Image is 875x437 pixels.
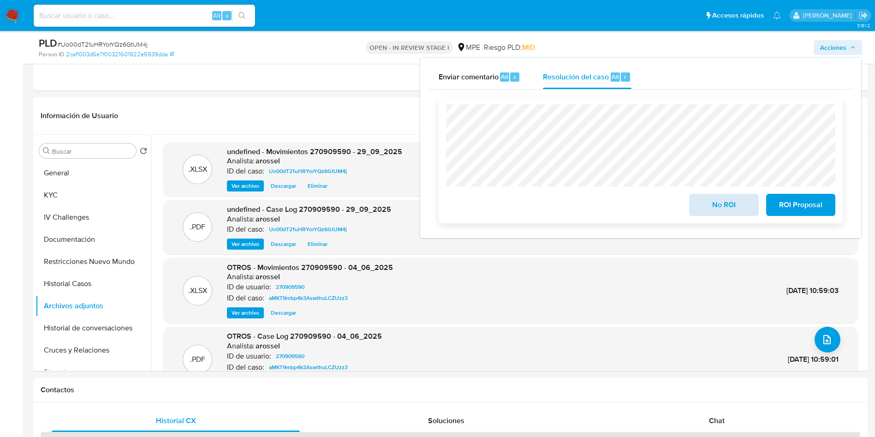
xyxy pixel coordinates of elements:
[227,352,271,361] p: ID de usuario:
[803,11,855,20] p: antonio.rossel@mercadolibre.com
[256,156,280,166] h6: arossel
[271,308,296,317] span: Descargar
[709,415,725,426] span: Chat
[232,181,259,191] span: Ver archivo
[858,11,868,20] a: Salir
[766,194,835,216] button: ROI Proposal
[52,147,132,156] input: Buscar
[57,40,148,49] span: # Uo00dT21uHRYorYQz6GtUM4j
[66,50,174,59] a: 2caf1003d5e7f00321601922e5939dda
[156,415,196,426] span: Historial CX
[484,42,535,53] span: Riesgo PLD:
[778,195,823,215] span: ROI Proposal
[36,295,151,317] button: Archivos adjuntos
[820,40,846,55] span: Acciones
[227,180,264,192] button: Ver archivo
[266,307,301,318] button: Descargar
[36,206,151,228] button: IV Challenges
[814,40,862,55] button: Acciones
[788,354,839,365] span: [DATE] 10:59:01
[36,184,151,206] button: KYC
[227,167,264,176] p: ID del caso:
[188,164,207,174] p: .XLSX
[308,181,327,191] span: Eliminar
[773,12,781,19] a: Notificaciones
[543,71,609,82] span: Resolución del caso
[256,215,280,224] h6: arossel
[36,251,151,273] button: Restricciones Nuevo Mundo
[227,156,255,166] p: Analista:
[227,204,391,215] span: undefined - Case Log 270909590 - 29_09_2025
[265,362,351,373] a: aMKT9mbp4k3AswthuLCZUzz3
[213,11,220,20] span: Alt
[428,415,464,426] span: Soluciones
[232,308,259,317] span: Ver archivo
[227,215,255,224] p: Analista:
[232,239,259,249] span: Ver archivo
[227,239,264,250] button: Ver archivo
[303,239,332,250] button: Eliminar
[271,181,296,191] span: Descargar
[269,166,347,177] span: Uo00dT21uHRYorYQz6GtUM4j
[272,281,308,293] a: 270909590
[265,166,351,177] a: Uo00dT21uHRYorYQz6GtUM4j
[232,9,251,22] button: search-icon
[41,385,860,395] h1: Contactos
[36,317,151,339] button: Historial de conversaciones
[227,363,264,372] p: ID del caso:
[227,225,264,234] p: ID del caso:
[256,341,280,351] h6: arossel
[36,361,151,383] button: Direcciones
[266,239,301,250] button: Descargar
[815,327,840,353] button: upload-file
[34,10,255,22] input: Buscar usuario o caso...
[36,273,151,295] button: Historial Casos
[256,272,280,281] h6: arossel
[266,180,301,192] button: Descargar
[36,228,151,251] button: Documentación
[501,72,508,81] span: Alt
[272,351,308,362] a: 270909590
[265,293,351,304] a: aMKT9mbp4k3AswthuLCZUzz3
[227,146,402,157] span: undefined - Movimientos 270909590 - 29_09_2025
[227,272,255,281] p: Analista:
[190,354,205,365] p: .PDF
[689,194,758,216] button: No ROI
[276,281,304,293] span: 270909590
[303,180,332,192] button: Eliminar
[308,239,327,249] span: Eliminar
[522,42,535,53] span: MID
[188,286,207,296] p: .XLSX
[36,339,151,361] button: Cruces y Relaciones
[227,262,393,273] span: OTROS - Movimientos 270909590 - 04_06_2025
[226,11,228,20] span: s
[227,331,382,341] span: OTROS - Case Log 270909590 - 04_06_2025
[366,41,453,54] p: OPEN - IN REVIEW STAGE I
[43,147,50,155] button: Buscar
[269,293,348,304] span: aMKT9mbp4k3AswthuLCZUzz3
[624,72,626,81] span: r
[612,72,619,81] span: Alt
[36,162,151,184] button: General
[41,111,118,120] h1: Información de Usuario
[786,285,839,296] span: [DATE] 10:59:03
[227,293,264,303] p: ID del caso:
[140,147,147,157] button: Volver al orden por defecto
[190,222,205,232] p: .PDF
[265,224,351,235] a: Uo00dT21uHRYorYQz6GtUM4j
[39,50,64,59] b: Person ID
[271,239,296,249] span: Descargar
[857,22,870,29] span: 3.161.2
[227,341,255,351] p: Analista:
[712,11,764,20] span: Accesos rápidos
[227,307,264,318] button: Ver archivo
[513,72,516,81] span: c
[701,195,746,215] span: No ROI
[457,42,480,53] div: MPE
[269,362,348,373] span: aMKT9mbp4k3AswthuLCZUzz3
[269,224,347,235] span: Uo00dT21uHRYorYQz6GtUM4j
[276,351,304,362] span: 270909590
[227,282,271,292] p: ID de usuario:
[39,36,57,50] b: PLD
[439,71,499,82] span: Enviar comentario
